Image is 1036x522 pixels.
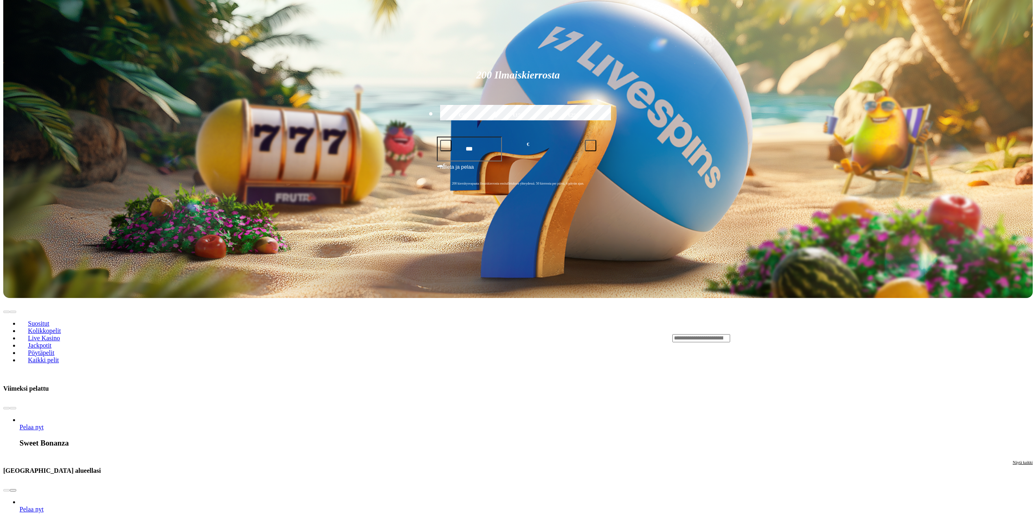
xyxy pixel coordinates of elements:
[527,141,529,148] span: €
[20,424,44,431] span: Pelaa nyt
[672,334,730,342] input: Search
[20,324,69,337] a: Kolikkopelit
[25,357,62,363] span: Kaikki pelit
[493,104,543,127] label: €150
[3,298,1033,378] header: Lobby
[3,467,101,474] h3: [GEOGRAPHIC_DATA] alueellasi
[10,407,16,409] button: next slide
[3,407,10,409] button: prev slide
[20,354,68,366] a: Kaikki pelit
[1013,460,1033,481] a: Näytä kaikki
[20,506,44,513] a: Gates of Olympus Super Scatter
[20,346,63,359] a: Pöytäpelit
[549,104,598,127] label: €250
[25,320,52,327] span: Suositut
[438,104,488,127] label: €50
[443,162,446,167] span: €
[3,385,49,392] h3: Viimeksi pelattu
[25,349,58,356] span: Pöytäpelit
[585,140,596,151] button: plus icon
[440,140,451,151] button: minus icon
[10,489,16,492] button: next slide
[1013,460,1033,465] span: Näytä kaikki
[10,311,16,313] button: next slide
[3,311,10,313] button: prev slide
[25,327,64,334] span: Kolikkopelit
[439,163,474,178] span: Talleta ja pelaa
[437,163,600,178] button: Talleta ja pelaa
[20,424,44,431] a: Sweet Bonanza
[25,342,55,349] span: Jackpotit
[3,489,10,492] button: prev slide
[20,317,58,329] a: Suositut
[20,332,68,344] a: Live Kasino
[3,306,656,370] nav: Lobby
[20,506,44,513] span: Pelaa nyt
[20,339,60,351] a: Jackpotit
[25,335,63,341] span: Live Kasino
